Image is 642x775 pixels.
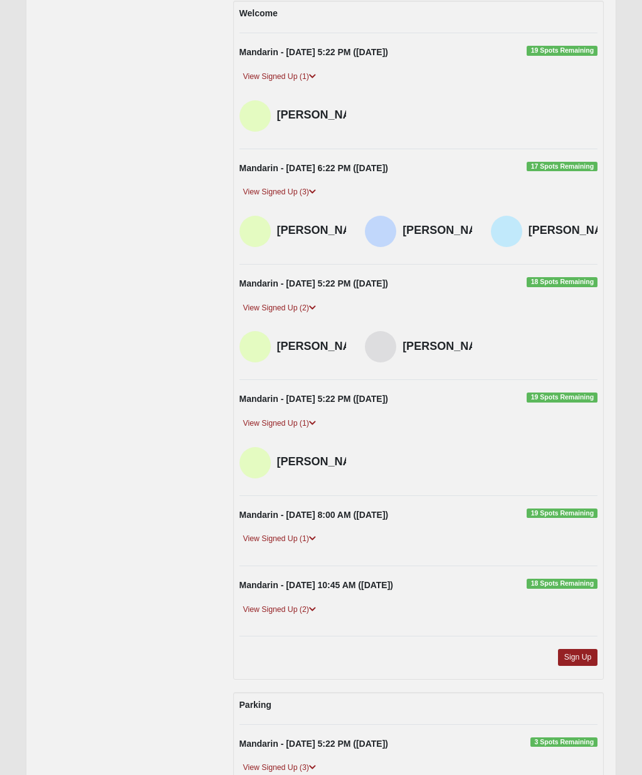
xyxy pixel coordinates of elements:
span: 18 Spots Remaining [527,579,597,589]
img: Bob Young [239,448,271,479]
a: View Signed Up (2) [239,302,320,315]
img: Bob Young [239,332,271,363]
strong: Parking [239,700,271,710]
a: View Signed Up (1) [239,71,320,84]
h4: [PERSON_NAME] [403,224,497,238]
h4: [PERSON_NAME] [277,224,372,238]
span: 18 Spots Remaining [527,278,597,288]
h4: [PERSON_NAME] [403,340,497,354]
span: 19 Spots Remaining [527,46,597,56]
img: Angie Griffin [491,216,522,248]
strong: Mandarin - [DATE] 5:22 PM ([DATE]) [239,279,388,289]
span: 17 Spots Remaining [527,162,597,172]
h4: [PERSON_NAME] [277,340,372,354]
span: 3 Spots Remaining [530,738,597,748]
strong: Mandarin - [DATE] 6:22 PM ([DATE]) [239,164,388,174]
img: Kylie Dungan [365,332,396,363]
a: View Signed Up (1) [239,533,320,546]
span: 19 Spots Remaining [527,509,597,519]
strong: Mandarin - [DATE] 5:22 PM ([DATE]) [239,48,388,58]
strong: Welcome [239,9,278,19]
strong: Mandarin - [DATE] 5:22 PM ([DATE]) [239,394,388,404]
a: View Signed Up (3) [239,762,320,775]
img: Bob Young [239,101,271,132]
h4: [PERSON_NAME] [529,224,623,238]
a: View Signed Up (1) [239,418,320,431]
strong: Mandarin - [DATE] 8:00 AM ([DATE]) [239,510,389,520]
a: View Signed Up (2) [239,604,320,617]
a: View Signed Up (3) [239,186,320,199]
strong: Mandarin - [DATE] 5:22 PM ([DATE]) [239,739,388,749]
span: 19 Spots Remaining [527,393,597,403]
strong: Mandarin - [DATE] 10:45 AM ([DATE]) [239,581,394,591]
img: Bob Young [239,216,271,248]
a: Sign Up [558,650,598,667]
img: Leslie Foster [365,216,396,248]
h4: [PERSON_NAME] [277,109,372,123]
h4: [PERSON_NAME] [277,456,372,470]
